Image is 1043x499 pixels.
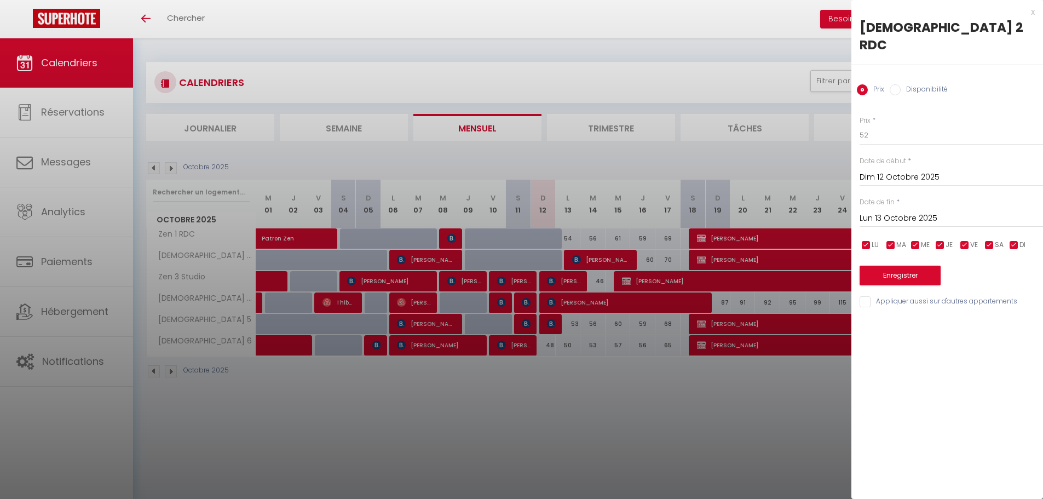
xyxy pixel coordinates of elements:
span: MA [896,240,906,250]
label: Disponibilité [901,84,948,96]
span: JE [946,240,953,250]
span: VE [970,240,978,250]
span: ME [921,240,930,250]
label: Date de début [860,156,906,167]
span: SA [995,240,1004,250]
span: DI [1019,240,1025,250]
div: [DEMOGRAPHIC_DATA] 2 RDC [860,19,1035,54]
button: Enregistrer [860,266,941,285]
label: Date de fin [860,197,895,208]
div: x [851,5,1035,19]
span: LU [872,240,879,250]
label: Prix [860,116,871,126]
label: Prix [868,84,884,96]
